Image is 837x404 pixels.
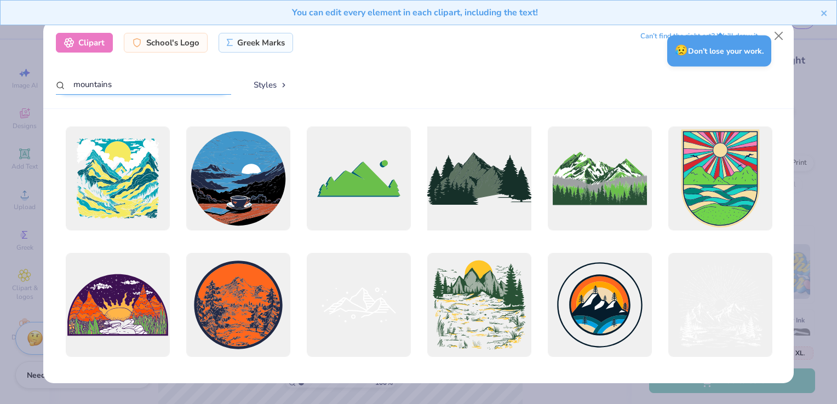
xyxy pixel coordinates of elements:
[124,33,208,53] div: School's Logo
[640,27,760,46] div: Can’t find the right art? We’ll draw it.
[219,33,294,53] div: Greek Marks
[769,26,789,47] button: Close
[675,43,688,57] span: 😥
[56,74,231,95] input: Search by name
[9,6,821,19] div: You can edit every element in each clipart, including the text!
[56,33,113,53] div: Clipart
[242,74,299,95] button: Styles
[821,6,828,19] button: close
[667,35,771,66] div: Don’t lose your work.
